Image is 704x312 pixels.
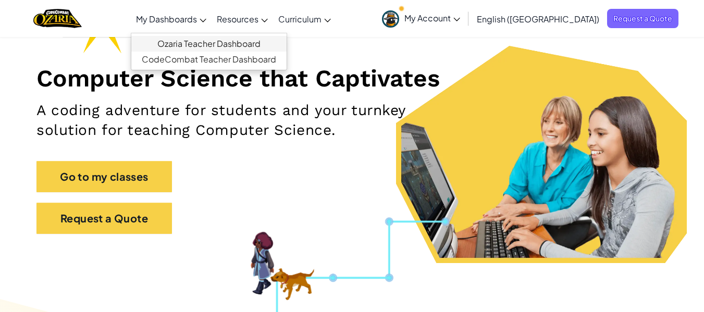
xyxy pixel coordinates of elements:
span: My Dashboards [136,14,197,24]
a: Ozaria Teacher Dashboard [131,36,287,52]
span: My Account [404,13,460,23]
a: Curriculum [273,5,336,33]
img: Home [33,8,82,29]
h2: A coding adventure for students and your turnkey solution for teaching Computer Science. [36,101,459,140]
a: My Dashboards [131,5,212,33]
a: Go to my classes [36,161,172,192]
a: CodeCombat Teacher Dashboard [131,52,287,67]
a: My Account [377,2,465,35]
a: Ozaria by CodeCombat logo [33,8,82,29]
a: Resources [212,5,273,33]
a: English ([GEOGRAPHIC_DATA]) [472,5,604,33]
span: English ([GEOGRAPHIC_DATA]) [477,14,599,24]
span: Curriculum [278,14,322,24]
h1: Computer Science that Captivates [36,64,668,93]
img: avatar [382,10,399,28]
span: Resources [217,14,258,24]
a: Request a Quote [607,9,678,28]
a: Request a Quote [36,203,172,234]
